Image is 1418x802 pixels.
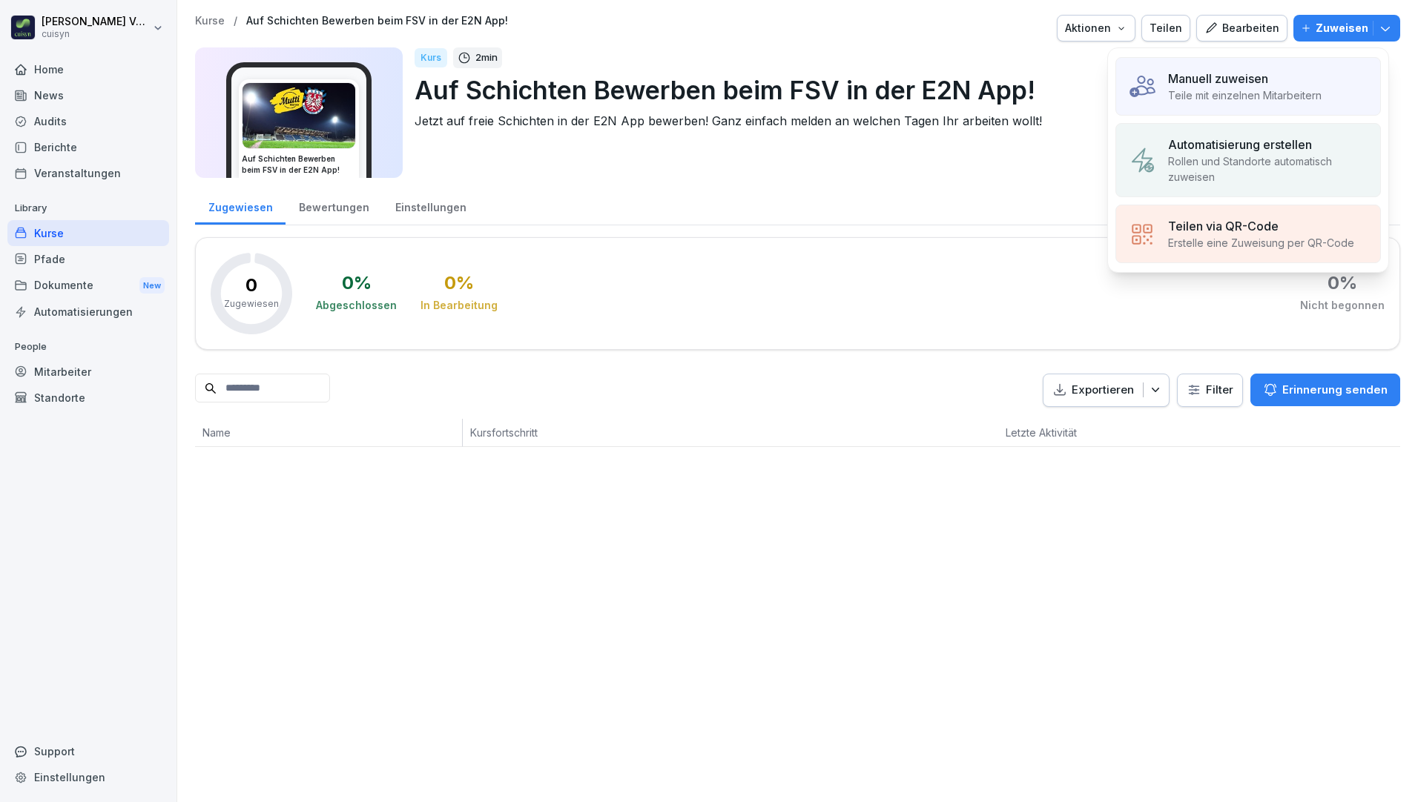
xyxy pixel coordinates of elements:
[1293,15,1400,42] button: Zuweisen
[1196,15,1287,42] button: Bearbeiten
[202,425,455,440] p: Name
[415,48,447,67] div: Kurs
[139,277,165,294] div: New
[1168,136,1312,153] p: Automatisierung erstellen
[1065,20,1127,36] div: Aktionen
[7,82,169,108] a: News
[1128,220,1156,248] img: assign_qrCode.svg
[1316,20,1368,36] p: Zuweisen
[42,16,150,28] p: [PERSON_NAME] Völsch
[7,738,169,764] div: Support
[1128,146,1156,174] img: assign_automation.svg
[316,298,397,313] div: Abgeschlossen
[286,187,382,225] a: Bewertungen
[1006,425,1158,440] p: Letzte Aktivität
[195,15,225,27] a: Kurse
[1250,374,1400,406] button: Erinnerung senden
[195,187,286,225] a: Zugewiesen
[475,50,498,65] p: 2 min
[7,220,169,246] a: Kurse
[7,764,169,790] a: Einstellungen
[1168,217,1279,235] p: Teilen via QR-Code
[1168,153,1368,185] p: Rollen und Standorte automatisch zuweisen
[7,160,169,186] a: Veranstaltungen
[245,276,257,294] p: 0
[7,272,169,299] a: DokumenteNew
[470,425,790,440] p: Kursfortschritt
[1328,274,1357,292] div: 0 %
[1300,298,1385,313] div: Nicht begonnen
[1043,374,1170,407] button: Exportieren
[7,299,169,325] a: Automatisierungen
[382,187,479,225] a: Einstellungen
[1187,382,1233,397] div: Filter
[7,196,169,220] p: Library
[7,359,169,385] a: Mitarbeiter
[1141,15,1190,42] button: Teilen
[242,153,356,176] h3: Auf Schichten Bewerben beim FSV in der E2N App!
[243,83,355,148] img: vko4dyk4lnfa1fwbu5ui5jwj.png
[444,274,474,292] div: 0 %
[7,385,169,411] a: Standorte
[1178,374,1242,406] button: Filter
[224,297,279,311] p: Zugewiesen
[1282,382,1388,398] p: Erinnerung senden
[7,335,169,359] p: People
[7,108,169,134] a: Audits
[415,112,1388,130] p: Jetzt auf freie Schichten in der E2N App bewerben! Ganz einfach melden an welchen Tagen Ihr arbei...
[42,29,150,39] p: cuisyn
[1057,15,1135,42] button: Aktionen
[1168,70,1268,87] p: Manuell zuweisen
[1168,235,1354,251] p: Erstelle eine Zuweisung per QR-Code
[7,272,169,299] div: Dokumente
[1150,20,1182,36] div: Teilen
[7,246,169,272] a: Pfade
[415,71,1388,109] p: Auf Schichten Bewerben beim FSV in der E2N App!
[7,56,169,82] a: Home
[1072,382,1134,399] p: Exportieren
[342,274,372,292] div: 0 %
[234,15,237,27] p: /
[421,298,498,313] div: In Bearbeitung
[7,134,169,160] a: Berichte
[1168,87,1322,103] p: Teile mit einzelnen Mitarbeitern
[1128,73,1156,101] img: assign_manual.svg
[1204,20,1279,36] div: Bearbeiten
[246,15,508,27] a: Auf Schichten Bewerben beim FSV in der E2N App!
